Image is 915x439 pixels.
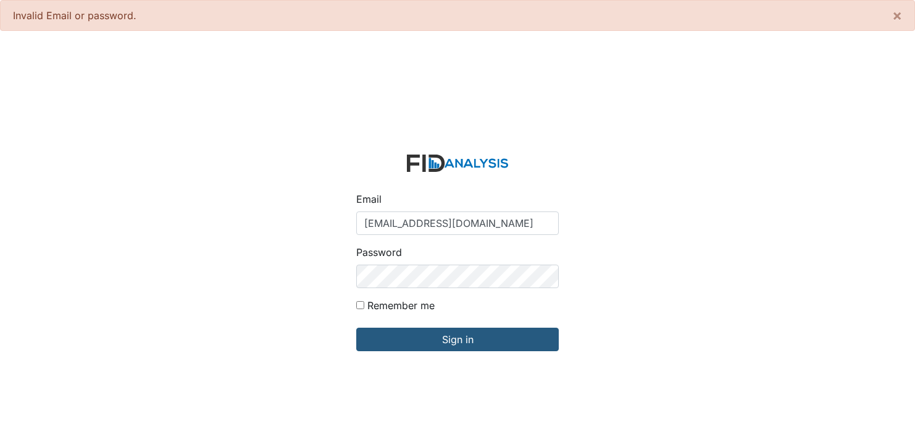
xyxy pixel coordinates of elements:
[356,328,559,351] input: Sign in
[892,6,902,24] span: ×
[356,192,382,207] label: Email
[356,245,402,260] label: Password
[407,155,508,173] img: logo-2fc8c6e3336f68795322cb6e9a2b9007179b544421de10c17bdaae8622450297.svg
[367,298,435,313] label: Remember me
[880,1,914,30] button: ×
